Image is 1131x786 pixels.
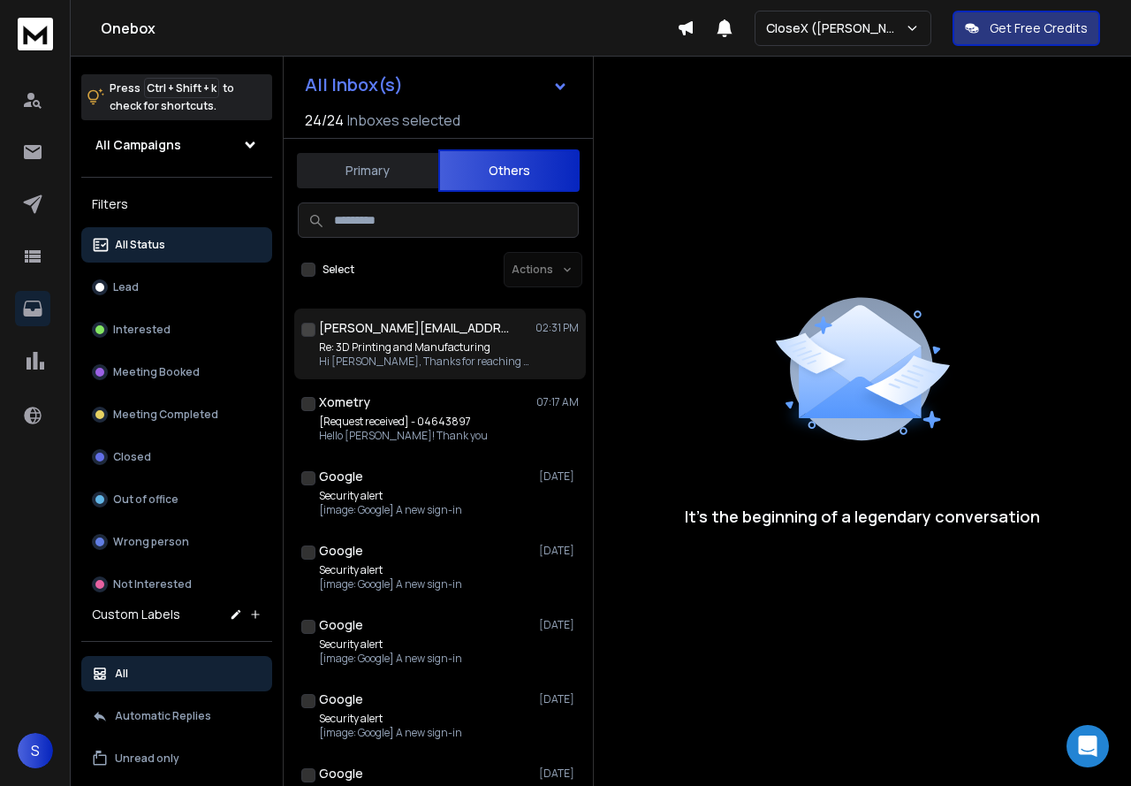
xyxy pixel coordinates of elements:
[319,355,531,369] p: Hi [PERSON_NAME], Thanks for reaching out!
[766,19,905,37] p: CloseX ([PERSON_NAME])
[319,637,462,652] p: Security alert
[18,733,53,768] button: S
[113,492,178,507] p: Out of office
[539,767,579,781] p: [DATE]
[319,563,462,577] p: Security alert
[113,365,200,379] p: Meeting Booked
[319,489,462,503] p: Security alert
[81,482,272,517] button: Out of office
[319,616,363,634] h1: Google
[990,19,1088,37] p: Get Free Credits
[81,524,272,560] button: Wrong person
[297,151,438,190] button: Primary
[539,618,579,632] p: [DATE]
[319,415,488,429] p: [Request received] - 04643897
[81,270,272,305] button: Lead
[81,397,272,432] button: Meeting Completed
[144,78,219,98] span: Ctrl + Shift + k
[95,136,181,154] h1: All Campaigns
[101,18,677,39] h1: Onebox
[81,127,272,163] button: All Campaigns
[535,321,579,335] p: 02:31 PM
[319,542,363,560] h1: Google
[92,606,180,623] h3: Custom Labels
[81,355,272,390] button: Meeting Booked
[319,468,363,485] h1: Google
[319,393,370,411] h1: Xometry
[115,238,165,252] p: All Status
[319,652,462,666] p: [image: Google] A new sign-in
[81,698,272,734] button: Automatic Replies
[438,149,580,192] button: Others
[81,439,272,475] button: Closed
[81,312,272,347] button: Interested
[305,76,403,94] h1: All Inbox(s)
[1066,725,1109,767] div: Open Intercom Messenger
[81,741,272,776] button: Unread only
[291,67,582,103] button: All Inbox(s)
[685,504,1040,529] p: It’s the beginning of a legendary conversation
[113,323,171,337] p: Interested
[539,544,579,558] p: [DATE]
[539,692,579,706] p: [DATE]
[319,765,363,782] h1: Google
[18,18,53,50] img: logo
[81,227,272,263] button: All Status
[113,577,192,591] p: Not Interested
[319,577,462,591] p: [image: Google] A new sign-in
[81,192,272,217] h3: Filters
[113,535,189,549] p: Wrong person
[319,429,488,443] p: Hello [PERSON_NAME]! Thank you
[323,263,354,277] label: Select
[319,340,531,355] p: Re: 3D Printing and Manufacturing
[115,667,128,681] p: All
[319,726,462,740] p: [image: Google] A new sign-in
[319,712,462,726] p: Security alert
[319,319,513,337] h1: [PERSON_NAME][EMAIL_ADDRESS][DOMAIN_NAME]
[81,567,272,602] button: Not Interested
[539,469,579,484] p: [DATE]
[81,656,272,691] button: All
[115,709,211,723] p: Automatic Replies
[319,691,363,708] h1: Google
[347,110,460,131] h3: Inboxes selected
[115,752,179,766] p: Unread only
[113,450,151,464] p: Closed
[953,11,1100,46] button: Get Free Credits
[319,503,462,517] p: [image: Google] A new sign-in
[536,395,579,409] p: 07:17 AM
[305,110,344,131] span: 24 / 24
[113,280,139,294] p: Lead
[110,80,234,115] p: Press to check for shortcuts.
[113,408,218,422] p: Meeting Completed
